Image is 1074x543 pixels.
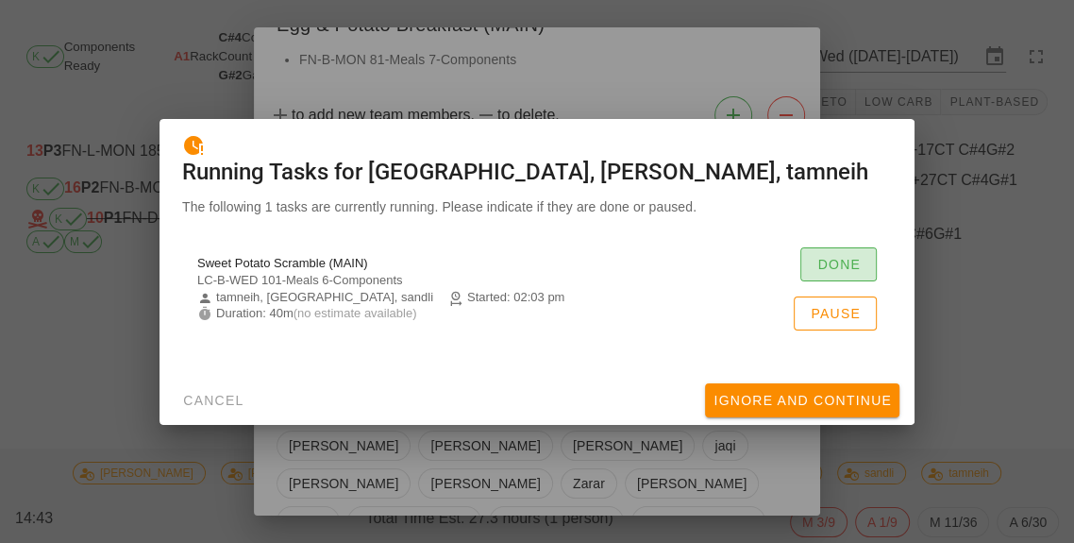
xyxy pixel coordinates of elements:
div: LC-B-WED 101-Meals 6-Components [197,273,771,288]
div: Running Tasks for [GEOGRAPHIC_DATA], [PERSON_NAME], tamneih [159,119,915,196]
button: Done [800,247,877,281]
span: Started: 02:03 pm [448,290,564,306]
span: Duration: 40m [216,306,416,320]
span: Cancel [182,393,244,408]
div: Sweet Potato Scramble (MAIN) [197,256,771,271]
button: Pause [794,297,877,331]
span: Done [816,257,861,272]
span: Pause [810,306,861,321]
span: tamneih, [GEOGRAPHIC_DATA], sandli [197,290,433,306]
button: Cancel [175,383,252,417]
button: Ignore And Continue [705,383,899,417]
span: Ignore And Continue [713,393,892,408]
p: The following 1 tasks are currently running. Please indicate if they are done or paused. [182,196,892,217]
span: (no estimate available) [294,306,417,320]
